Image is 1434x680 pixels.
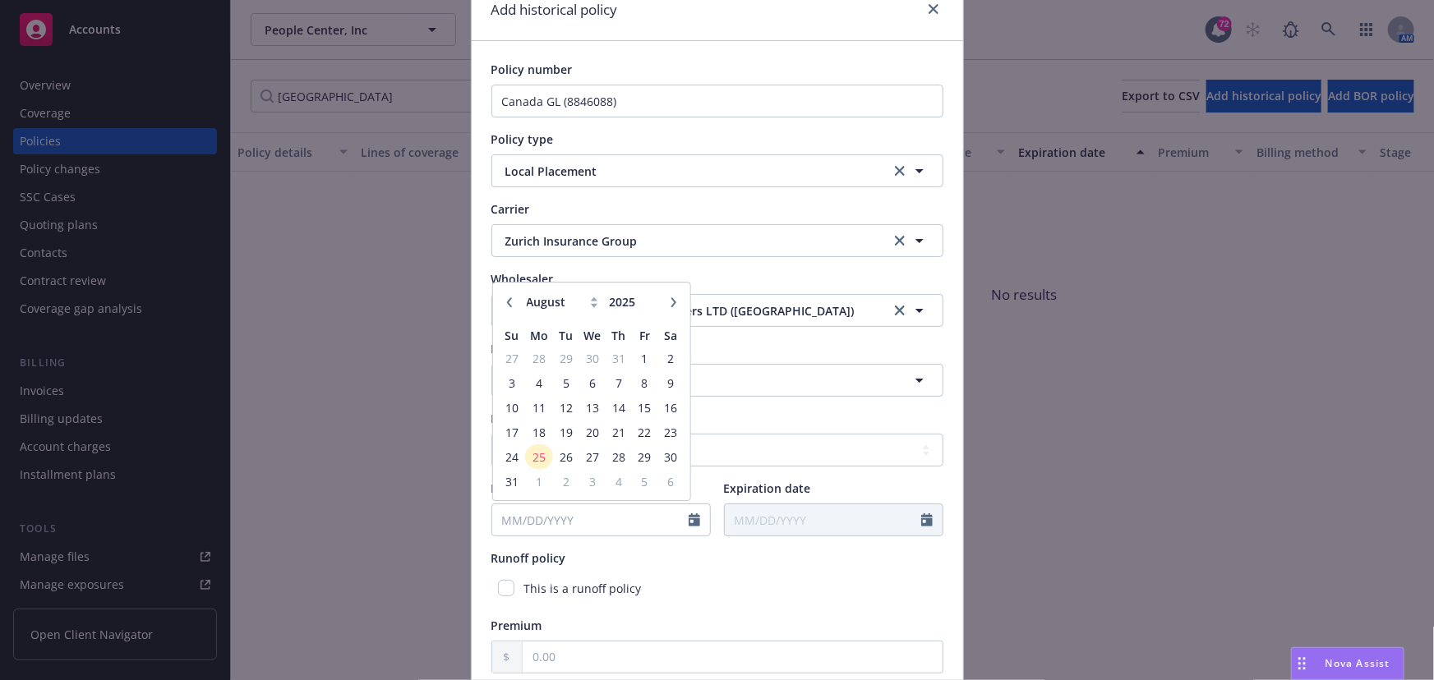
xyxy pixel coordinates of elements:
[579,347,606,371] td: 30
[1292,648,1312,679] div: Drag to move
[724,480,811,496] span: Expiration date
[527,373,551,393] span: 4
[553,470,579,494] td: 2
[491,201,530,217] span: Carrier
[492,504,689,535] input: MM/DD/YYYY
[500,348,523,369] span: 27
[499,347,524,371] td: 27
[659,348,681,369] span: 2
[659,373,681,393] span: 9
[657,420,683,445] td: 23
[527,348,551,369] span: 28
[527,422,551,443] span: 18
[525,396,553,420] td: 11
[555,422,577,443] span: 19
[634,447,656,467] span: 29
[579,470,606,494] td: 3
[632,371,657,396] td: 8
[632,396,657,420] td: 15
[499,396,524,420] td: 10
[607,348,629,369] span: 31
[659,422,681,443] span: 23
[890,231,910,250] a: clear selection
[583,329,601,344] span: We
[581,373,605,393] span: 6
[491,154,943,187] button: Local Placementclear selection
[689,513,700,526] svg: Calendar
[581,422,605,443] span: 20
[525,470,553,494] td: 1
[606,470,631,494] td: 4
[553,420,579,445] td: 19
[921,513,933,526] svg: Calendar
[555,447,577,467] span: 26
[1326,656,1390,670] span: Nova Assist
[657,371,683,396] td: 9
[491,224,943,257] button: Zurich Insurance Groupclear selection
[607,422,629,443] span: 21
[491,550,566,566] span: Runoff policy
[555,373,577,393] span: 5
[491,271,554,287] span: Wholesaler
[890,161,910,181] a: clear selection
[579,420,606,445] td: 20
[527,447,551,467] span: 25
[634,422,656,443] span: 22
[607,471,629,492] span: 4
[555,471,577,492] span: 2
[606,420,631,445] td: 21
[579,445,606,470] td: 27
[659,471,681,492] span: 6
[527,471,551,492] span: 1
[632,347,657,371] td: 1
[632,470,657,494] td: 5
[579,396,606,420] td: 13
[527,397,551,418] span: 11
[491,294,943,327] button: [PERSON_NAME] Insurance Brokers LTD ([GEOGRAPHIC_DATA])clear selection
[499,470,524,494] td: 31
[553,396,579,420] td: 12
[500,447,523,467] span: 24
[634,348,656,369] span: 1
[553,371,579,396] td: 5
[581,348,605,369] span: 30
[725,504,921,535] input: MM/DD/YYYY
[664,329,677,344] span: Sa
[607,397,629,418] span: 14
[581,397,605,418] span: 13
[581,447,605,467] span: 27
[505,163,869,180] span: Local Placement
[659,397,681,418] span: 16
[632,420,657,445] td: 22
[500,397,523,418] span: 10
[606,445,631,470] td: 28
[499,420,524,445] td: 17
[657,347,683,371] td: 2
[525,371,553,396] td: 4
[639,329,650,344] span: Fr
[581,471,605,492] span: 3
[579,371,606,396] td: 6
[606,396,631,420] td: 14
[505,329,519,344] span: Su
[555,348,577,369] span: 29
[1291,647,1404,680] button: Nova Assist
[632,445,657,470] td: 29
[500,422,523,443] span: 17
[491,62,573,77] span: Policy number
[657,445,683,470] td: 30
[553,347,579,371] td: 29
[559,329,573,344] span: Tu
[657,396,683,420] td: 16
[634,397,656,418] span: 15
[555,397,577,418] span: 12
[606,371,631,396] td: 7
[491,618,542,633] span: Premium
[491,131,554,147] span: Policy type
[553,445,579,470] td: 26
[634,471,656,492] span: 5
[499,371,524,396] td: 3
[525,347,553,371] td: 28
